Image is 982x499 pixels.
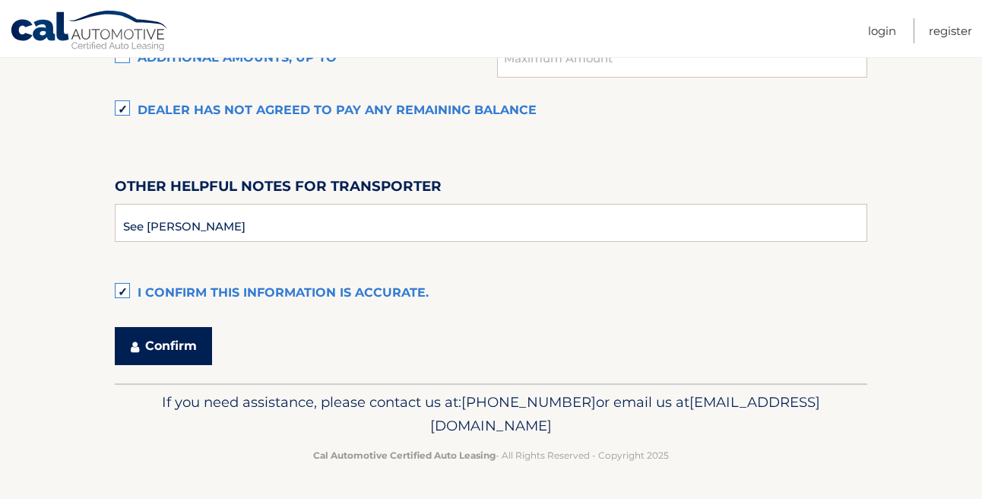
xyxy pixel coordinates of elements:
[929,18,972,43] a: Register
[313,450,496,461] strong: Cal Automotive Certified Auto Leasing
[125,390,857,439] p: If you need assistance, please contact us at: or email us at
[115,96,867,126] label: Dealer has not agreed to pay any remaining balance
[125,447,857,463] p: - All Rights Reserved - Copyright 2025
[115,43,497,74] label: Additional amounts, up to
[10,10,169,54] a: Cal Automotive
[115,278,867,309] label: I confirm this information is accurate.
[115,175,442,203] label: Other helpful notes for transporter
[497,40,867,78] input: Maximum Amount
[461,393,596,411] span: [PHONE_NUMBER]
[868,18,896,43] a: Login
[115,327,212,365] button: Confirm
